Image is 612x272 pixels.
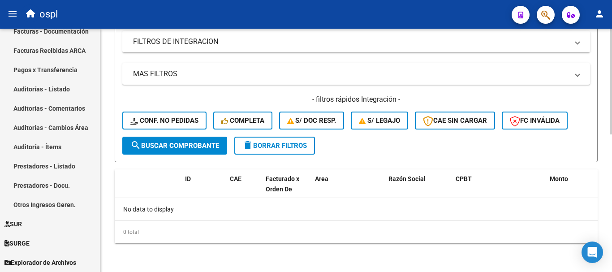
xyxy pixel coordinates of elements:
button: Buscar Comprobante [122,137,227,155]
span: S/ legajo [359,117,400,125]
mat-icon: search [130,140,141,151]
mat-panel-title: FILTROS DE INTEGRACION [133,37,569,47]
button: Borrar Filtros [234,137,315,155]
mat-icon: delete [242,140,253,151]
span: SUR [4,219,22,229]
span: Facturado x Orden De [266,175,299,193]
span: Conf. no pedidas [130,117,198,125]
span: Completa [221,117,264,125]
button: CAE SIN CARGAR [415,112,495,130]
h4: - filtros rápidos Integración - [122,95,590,104]
span: Razón Social [388,175,426,182]
mat-expansion-panel-header: FILTROS DE INTEGRACION [122,31,590,52]
span: Monto [550,175,568,182]
datatable-header-cell: Razón Social [385,169,452,209]
datatable-header-cell: Area [311,169,372,209]
mat-icon: person [594,9,605,19]
datatable-header-cell: CPBT [452,169,546,209]
span: CAE [230,175,241,182]
span: Explorador de Archivos [4,258,76,268]
mat-panel-title: MAS FILTROS [133,69,569,79]
span: ID [185,175,191,182]
button: S/ legajo [351,112,408,130]
datatable-header-cell: ID [181,169,226,209]
span: FC Inválida [510,117,560,125]
datatable-header-cell: CAE [226,169,262,209]
div: 0 total [115,221,598,243]
span: Borrar Filtros [242,142,307,150]
button: Completa [213,112,272,130]
div: No data to display [115,198,598,220]
button: S/ Doc Resp. [279,112,345,130]
span: CAE SIN CARGAR [423,117,487,125]
span: S/ Doc Resp. [287,117,336,125]
span: SURGE [4,238,30,248]
datatable-header-cell: Facturado x Orden De [262,169,311,209]
span: CPBT [456,175,472,182]
datatable-header-cell: Monto [546,169,600,209]
mat-icon: menu [7,9,18,19]
mat-expansion-panel-header: MAS FILTROS [122,63,590,85]
button: Conf. no pedidas [122,112,207,130]
span: Area [315,175,328,182]
span: ospl [39,4,58,24]
div: Open Intercom Messenger [582,242,603,263]
button: FC Inválida [502,112,568,130]
span: Buscar Comprobante [130,142,219,150]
